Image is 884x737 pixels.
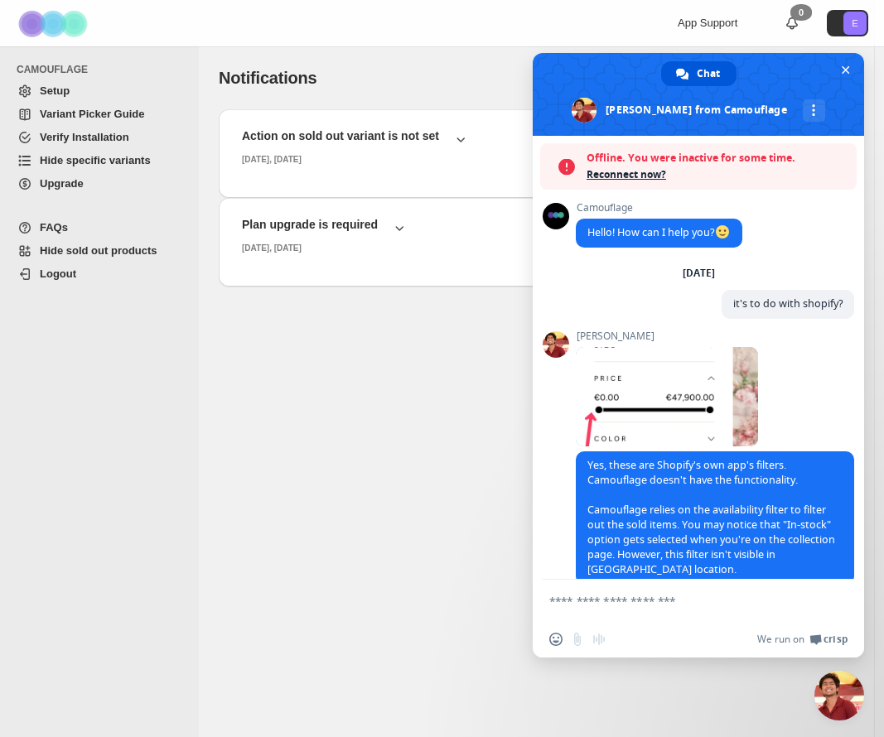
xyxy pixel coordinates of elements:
[40,267,76,280] span: Logout
[10,263,190,286] a: Logout
[10,79,190,103] a: Setup
[757,633,804,646] span: We run on
[587,458,835,576] span: Yes, these are Shopify's own app's filters. Camouflage doesn't have the functionality. Camouflage...
[40,131,129,143] span: Verify Installation
[10,239,190,263] a: Hide sold out products
[587,166,848,183] span: Reconnect now?
[549,594,811,609] textarea: Compose your message...
[678,17,737,29] span: App Support
[814,671,864,720] div: Close chat
[790,4,812,21] div: 0
[784,15,800,31] a: 0
[242,155,302,164] small: [DATE], [DATE]
[827,10,868,36] button: Avatar with initials E
[733,296,843,311] span: it's to do with shopify?
[40,244,157,257] span: Hide sold out products
[837,61,854,79] span: Close chat
[10,216,190,239] a: FAQs
[587,225,731,239] span: Hello! How can I help you?
[13,1,96,46] img: Camouflage
[661,61,737,86] div: Chat
[219,69,317,87] span: Notifications
[843,12,867,35] span: Avatar with initials E
[242,128,439,144] h2: Action on sold out variant is not set
[242,216,378,233] h2: Plan upgrade is required
[40,154,151,166] span: Hide specific variants
[40,108,144,120] span: Variant Picker Guide
[10,126,190,149] a: Verify Installation
[803,99,825,122] div: More channels
[17,63,191,76] span: CAMOUFLAGE
[40,177,84,190] span: Upgrade
[683,268,715,278] div: [DATE]
[576,202,742,214] span: Camouflage
[10,149,190,172] a: Hide specific variants
[232,211,841,260] button: Plan upgrade is required[DATE], [DATE]
[242,243,302,253] small: [DATE], [DATE]
[232,123,841,171] button: Action on sold out variant is not set[DATE], [DATE]
[852,18,857,28] text: E
[824,633,848,646] span: Crisp
[10,172,190,195] a: Upgrade
[757,633,848,646] a: We run onCrisp
[576,330,758,342] span: [PERSON_NAME]
[587,150,848,166] span: Offline. You were inactive for some time.
[549,633,563,646] span: Insert an emoji
[697,61,720,86] span: Chat
[10,103,190,126] a: Variant Picker Guide
[40,84,70,97] span: Setup
[40,221,68,234] span: FAQs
